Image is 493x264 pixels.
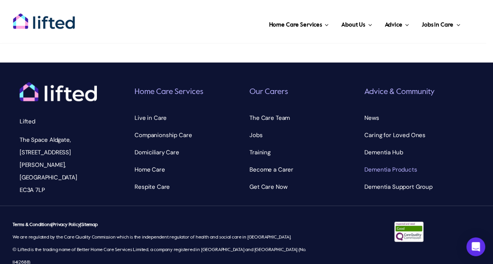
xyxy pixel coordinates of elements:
a: Caring for Loved Ones [364,129,473,141]
a: Dementia Support Group [364,181,473,193]
a: CQC [394,222,424,230]
a: Training [249,146,358,159]
span: Caring for Loved Ones [364,129,426,141]
img: logo-white [20,82,97,101]
h6: Our Carers [249,87,358,98]
a: Terms & Conditions [13,222,51,227]
nav: Home Care Services [135,112,244,193]
a: Privacy Policy [53,222,80,227]
a: Live in Care [135,112,244,124]
a: Jobs [249,129,358,141]
span: Respite Care [135,181,170,193]
span: Live in Care [135,112,167,124]
a: Home Care [135,163,244,176]
div: Open Intercom Messenger [466,237,485,256]
span: Become a Carer [249,163,293,176]
span: Home Care Services [269,19,322,31]
span: About Us [341,19,365,31]
strong: | | [13,222,98,227]
a: The Care Team [249,112,358,124]
a: Dementia Products [364,163,473,176]
h6: Home Care Services [135,87,244,98]
nav: Our Carers [249,112,358,193]
span: Advice [384,19,402,31]
a: Jobs in Care [419,12,463,35]
span: Get Care Now [249,181,287,193]
span: News [364,112,379,124]
span: Dementia Support Group [364,181,433,193]
a: Companionship Care [135,129,244,141]
span: Companionship Care [135,129,192,141]
a: Respite Care [135,181,244,193]
a: Sitemap [81,222,98,227]
p: Lifted [20,115,97,128]
a: Home Care Services [266,12,331,35]
span: Dementia Products [364,163,417,176]
span: Home Care [135,163,165,176]
a: Domiciliary Care [135,146,244,159]
a: Become a Carer [249,163,358,176]
a: Advice [382,12,411,35]
span: Training [249,146,271,159]
p: The Space Aldgate, [STREET_ADDRESS][PERSON_NAME], [GEOGRAPHIC_DATA] EC3A 7LP [20,134,97,196]
a: lifted-logo [13,13,75,21]
a: Dementia Hub [364,146,473,159]
nav: Main Menu [91,12,462,35]
h6: Advice & Community [364,87,473,98]
span: The Care Team [249,112,290,124]
a: Get Care Now [249,181,358,193]
a: News [364,112,473,124]
span: Jobs [249,129,262,141]
span: Domiciliary Care [135,146,179,159]
span: Dementia Hub [364,146,403,159]
nav: Advice & Community [364,112,473,193]
span: Jobs in Care [422,19,453,31]
a: About Us [339,12,374,35]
